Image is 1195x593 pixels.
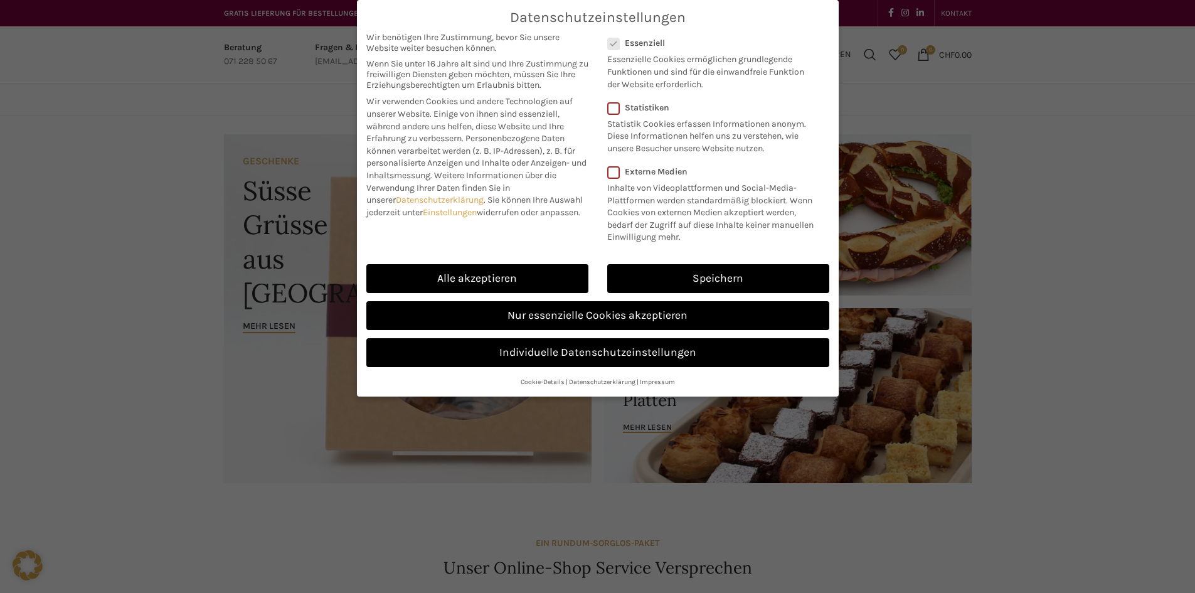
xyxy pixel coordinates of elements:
a: Impressum [640,378,675,386]
a: Datenschutzerklärung [569,378,635,386]
span: Wir benötigen Ihre Zustimmung, bevor Sie unsere Website weiter besuchen können. [366,32,588,53]
a: Individuelle Datenschutzeinstellungen [366,338,829,367]
a: Datenschutzerklärung [396,195,484,205]
p: Essenzielle Cookies ermöglichen grundlegende Funktionen und sind für die einwandfreie Funktion de... [607,48,813,90]
p: Inhalte von Videoplattformen und Social-Media-Plattformen werden standardmäßig blockiert. Wenn Co... [607,177,821,243]
p: Statistik Cookies erfassen Informationen anonym. Diese Informationen helfen uns zu verstehen, wie... [607,113,813,155]
span: Wenn Sie unter 16 Jahre alt sind und Ihre Zustimmung zu freiwilligen Diensten geben möchten, müss... [366,58,588,90]
span: Sie können Ihre Auswahl jederzeit unter widerrufen oder anpassen. [366,195,583,218]
span: Wir verwenden Cookies und andere Technologien auf unserer Website. Einige von ihnen sind essenzie... [366,96,573,144]
a: Cookie-Details [521,378,565,386]
label: Statistiken [607,102,813,113]
label: Essenziell [607,38,813,48]
span: Personenbezogene Daten können verarbeitet werden (z. B. IP-Adressen), z. B. für personalisierte A... [366,133,587,181]
a: Speichern [607,264,829,293]
span: Datenschutzeinstellungen [510,9,686,26]
a: Einstellungen [423,207,477,218]
a: Nur essenzielle Cookies akzeptieren [366,301,829,330]
span: Weitere Informationen über die Verwendung Ihrer Daten finden Sie in unserer . [366,170,556,205]
label: Externe Medien [607,166,821,177]
a: Alle akzeptieren [366,264,588,293]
